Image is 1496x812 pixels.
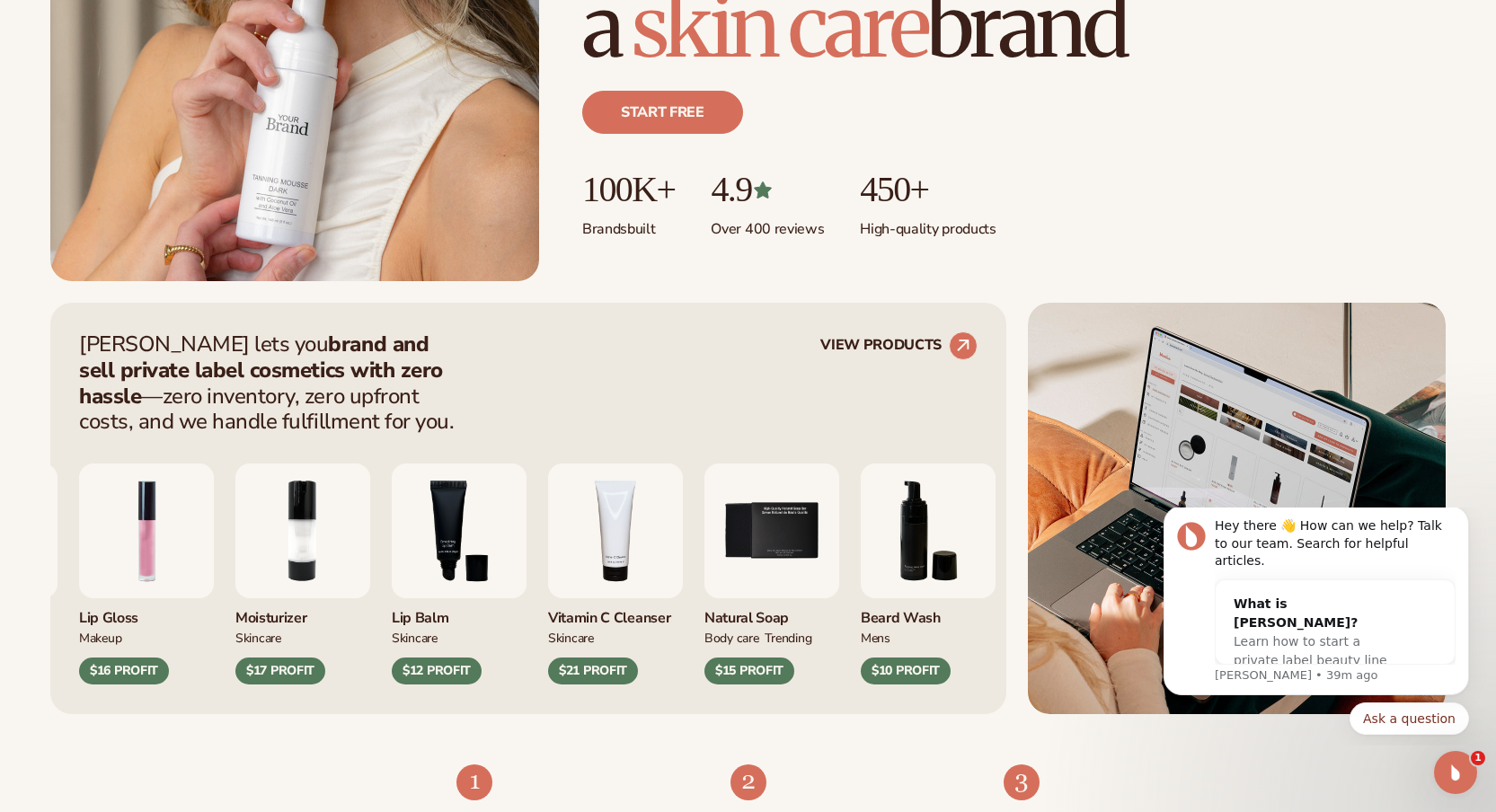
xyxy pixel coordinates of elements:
div: mens [861,628,890,647]
div: What is [PERSON_NAME]? [37,414,323,433]
div: Hey there 👋 How can we help? Talk to our team. Search for helpful articles. [78,10,319,63]
span: Home [40,605,80,618]
p: Over 400 reviews [711,209,824,239]
img: Smoothing lip balm. [392,463,527,598]
a: Start free [582,91,743,134]
div: 5 / 9 [704,463,839,684]
img: Moisturizing lotion. [235,463,370,598]
span: Learn how to start a private label beauty line with [PERSON_NAME] [37,435,321,468]
div: $15 PROFIT [704,658,794,684]
div: 4 / 9 [548,463,683,684]
div: $16 PROFIT [79,658,169,684]
a: VIEW PRODUCTS [820,331,978,360]
img: Profile image for Andie [210,29,246,65]
div: $17 PROFIT [235,658,325,684]
div: Message content [78,10,319,157]
div: Lip Balm [392,598,527,628]
div: $10 PROFIT [861,658,951,684]
img: Profile image for Rochelle [244,29,280,65]
span: 1 [1471,751,1485,765]
div: 2 / 9 [235,463,370,684]
iframe: Intercom notifications message [1137,507,1496,746]
div: TRENDING [765,628,812,647]
button: Messages [120,560,239,632]
a: How to start an ecommerce beauty brand in [DATE] [26,330,333,382]
div: $12 PROFIT [392,658,482,684]
div: What is [PERSON_NAME]?Learn how to start a private label beauty line with [PERSON_NAME] [19,400,341,485]
button: Help [240,560,359,632]
a: Getting Started [26,296,333,330]
div: Getting Started [37,304,301,322]
p: 4.9 [711,170,824,209]
div: Quick reply options [27,195,332,227]
span: Help [285,605,314,618]
div: Send us a messageWe'll be back online [DATE] [18,211,341,279]
strong: brand and sell private label cosmetics with zero hassle [79,330,443,410]
div: Moisturizer [235,598,370,628]
p: Message from Lee, sent 39m ago [78,160,319,176]
div: 1 / 9 [79,463,214,684]
div: We'll be back online [DATE] [37,245,300,264]
img: Profile image for Ally [176,29,212,65]
div: Send us a message [37,226,300,245]
p: High-quality products [860,209,996,239]
p: [PERSON_NAME] lets you —zero inventory, zero upfront costs, and we handle fulfillment for you. [79,331,465,435]
img: Shopify Image 5 [1028,303,1446,714]
img: Pink lip gloss. [79,463,214,598]
div: Vitamin C Cleanser [548,598,683,628]
div: 6 / 9 [861,463,996,684]
p: How can we help? [36,158,323,189]
img: logo [36,34,73,63]
div: Natural Soap [704,598,839,628]
div: How to start an ecommerce beauty brand in [DATE] [37,337,301,375]
div: Lip Gloss [79,598,214,628]
div: SKINCARE [235,628,281,647]
img: Nature bar of soap. [704,463,839,598]
div: Beard Wash [861,598,996,628]
div: Close [309,29,341,61]
div: $21 PROFIT [548,658,638,684]
div: SKINCARE [392,628,438,647]
p: Hi there 👋 [36,128,323,158]
img: Vitamin c cleanser. [548,463,683,598]
span: Learn how to start a private label beauty line with [PERSON_NAME] [97,127,251,179]
div: BODY Care [704,628,759,647]
p: Brands built [582,209,675,239]
img: Shopify Image 7 [456,764,492,800]
div: 3 / 9 [392,463,527,684]
div: What is [PERSON_NAME]? [97,87,264,125]
p: 100K+ [582,170,675,209]
img: Profile image for Lee [40,14,69,43]
iframe: Intercom live chat [1434,751,1477,794]
span: Messages [149,605,211,618]
div: What is [PERSON_NAME]?Learn how to start a private label beauty line with [PERSON_NAME] [79,73,282,196]
img: Shopify Image 9 [1004,764,1040,800]
div: Skincare [548,628,594,647]
p: 450+ [860,170,996,209]
img: Foaming beard wash. [861,463,996,598]
img: Shopify Image 8 [730,764,766,800]
button: Quick reply: Ask a question [213,195,332,227]
div: MAKEUP [79,628,121,647]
